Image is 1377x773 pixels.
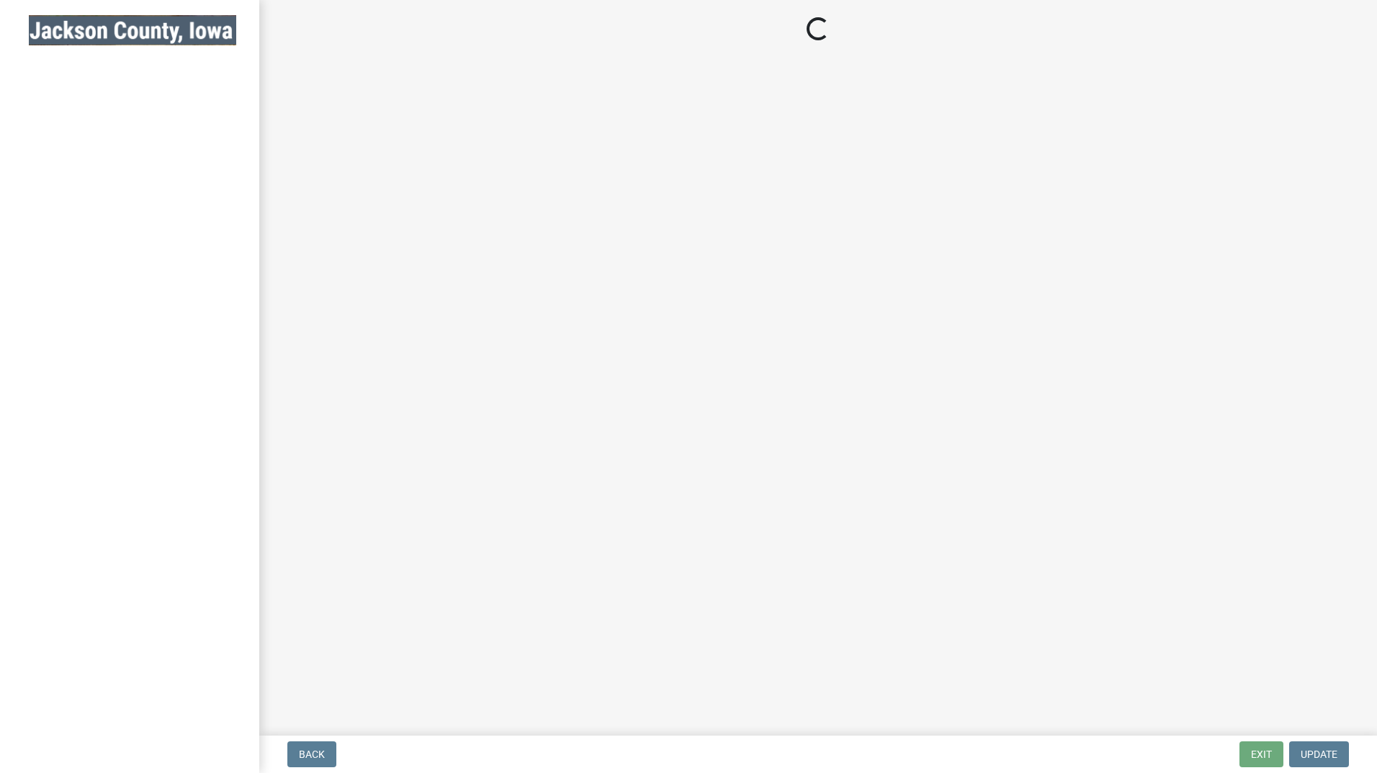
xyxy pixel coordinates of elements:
img: Jackson County, Iowa [29,15,236,45]
button: Back [287,741,336,767]
span: Update [1301,749,1337,760]
button: Exit [1239,741,1283,767]
button: Update [1289,741,1349,767]
span: Back [299,749,325,760]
